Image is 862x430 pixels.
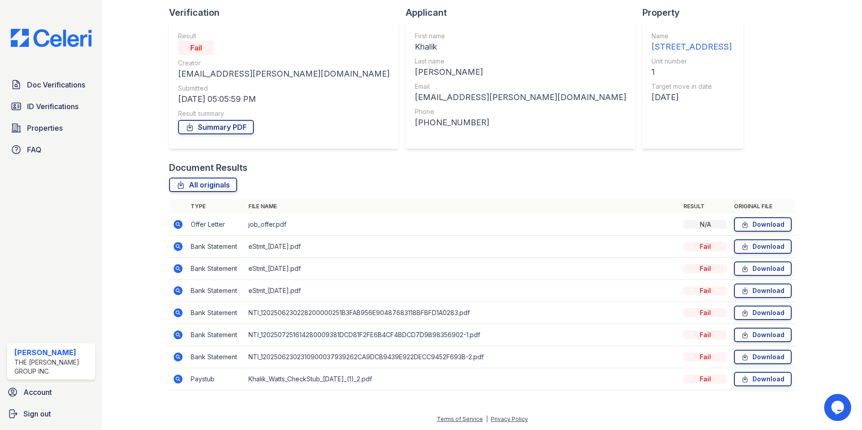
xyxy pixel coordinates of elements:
[734,239,792,254] a: Download
[651,41,732,53] div: [STREET_ADDRESS]
[734,372,792,386] a: Download
[651,32,732,53] a: Name [STREET_ADDRESS]
[734,261,792,276] a: Download
[245,236,680,258] td: eStmt_[DATE].pdf
[245,368,680,390] td: Khalik_Watts_CheckStub_[DATE]_(1)_2.pdf
[187,280,245,302] td: Bank Statement
[4,405,99,423] a: Sign out
[187,214,245,236] td: Offer Letter
[187,346,245,368] td: Bank Statement
[187,368,245,390] td: Paystub
[14,347,92,358] div: [PERSON_NAME]
[178,93,390,105] div: [DATE] 05:05:59 PM
[683,330,727,339] div: Fail
[683,308,727,317] div: Fail
[245,214,680,236] td: job_offer.pdf
[734,350,792,364] a: Download
[734,306,792,320] a: Download
[14,358,92,376] div: The [PERSON_NAME] Group Inc.
[415,91,626,104] div: [EMAIL_ADDRESS][PERSON_NAME][DOMAIN_NAME]
[178,32,390,41] div: Result
[245,324,680,346] td: NTI_1202507251614280009381DCD81F2FE6B4CF4BDCD7D9B98356902-1.pdf
[245,258,680,280] td: eStmt_[DATE].pdf
[683,264,727,273] div: Fail
[683,375,727,384] div: Fail
[27,101,78,112] span: ID Verifications
[245,280,680,302] td: eStmt_[DATE].pdf
[415,41,626,53] div: Khalik
[651,57,732,66] div: Unit number
[23,387,52,398] span: Account
[734,217,792,232] a: Download
[683,352,727,361] div: Fail
[169,6,406,19] div: Verification
[415,57,626,66] div: Last name
[187,236,245,258] td: Bank Statement
[178,41,214,55] div: Fail
[4,383,99,401] a: Account
[734,284,792,298] a: Download
[642,6,751,19] div: Property
[245,346,680,368] td: NTI_12025062302310900037939262CA9DCB9439E922DECC9452F693B-2.pdf
[651,91,732,104] div: [DATE]
[27,123,63,133] span: Properties
[491,416,528,422] a: Privacy Policy
[178,84,390,93] div: Submitted
[4,29,99,47] img: CE_Logo_Blue-a8612792a0a2168367f1c8372b55b34899dd931a85d93a1a3d3e32e68fde9ad4.png
[824,394,853,421] iframe: chat widget
[734,328,792,342] a: Download
[437,416,483,422] a: Terms of Service
[27,144,41,155] span: FAQ
[651,66,732,78] div: 1
[730,199,795,214] th: Original file
[178,120,254,134] a: Summary PDF
[187,199,245,214] th: Type
[486,416,488,422] div: |
[415,107,626,116] div: Phone
[415,66,626,78] div: [PERSON_NAME]
[683,220,727,229] div: N/A
[169,161,248,174] div: Document Results
[169,178,237,192] a: All originals
[651,82,732,91] div: Target move in date
[680,199,730,214] th: Result
[683,242,727,251] div: Fail
[245,199,680,214] th: File name
[415,82,626,91] div: Email
[178,59,390,68] div: Creator
[7,141,95,159] a: FAQ
[7,97,95,115] a: ID Verifications
[415,32,626,41] div: First name
[187,302,245,324] td: Bank Statement
[7,76,95,94] a: Doc Verifications
[245,302,680,324] td: NTI_1202506230228200000251B3FAB956E90487683118BFBFD1A0283.pdf
[415,116,626,129] div: [PHONE_NUMBER]
[23,408,51,419] span: Sign out
[178,68,390,80] div: [EMAIL_ADDRESS][PERSON_NAME][DOMAIN_NAME]
[683,286,727,295] div: Fail
[651,32,732,41] div: Name
[7,119,95,137] a: Properties
[178,109,390,118] div: Result summary
[187,324,245,346] td: Bank Statement
[27,79,85,90] span: Doc Verifications
[406,6,642,19] div: Applicant
[187,258,245,280] td: Bank Statement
